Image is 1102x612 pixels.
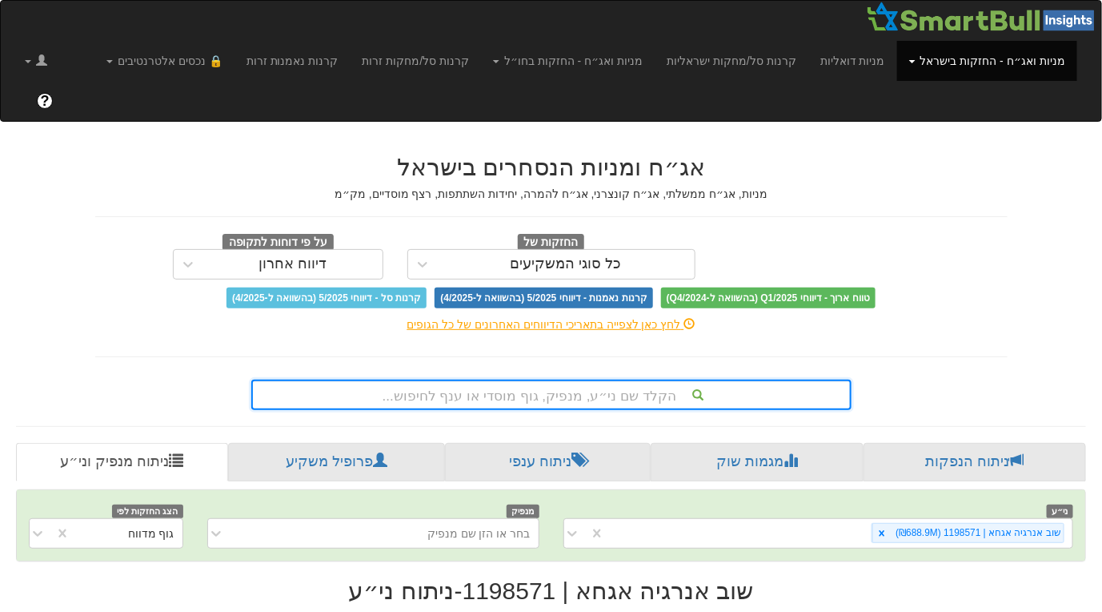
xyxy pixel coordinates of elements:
span: טווח ארוך - דיווחי Q1/2025 (בהשוואה ל-Q4/2024) [661,288,876,308]
div: כל סוגי המשקיעים [511,256,622,272]
a: מניות ואג״ח - החזקות בישראל [897,41,1077,81]
a: פרופיל משקיע [228,443,445,481]
span: החזקות של [518,234,585,252]
h5: מניות, אג״ח ממשלתי, אג״ח קונצרני, אג״ח להמרה, יחידות השתתפות, רצף מוסדיים, מק״מ [95,188,1008,200]
a: ניתוח מנפיק וני״ע [16,443,228,481]
a: 🔒 נכסים אלטרנטיבים [94,41,234,81]
span: קרנות נאמנות - דיווחי 5/2025 (בהשוואה ל-4/2025) [435,288,652,308]
a: מניות ואג״ח - החזקות בחו״ל [481,41,655,81]
a: קרנות נאמנות זרות [234,41,351,81]
span: הצג החזקות לפי [112,505,182,518]
a: ניתוח ענפי [445,443,651,481]
a: קרנות סל/מחקות ישראליות [655,41,808,81]
div: דיווח אחרון [258,256,327,272]
span: מנפיק [507,505,539,518]
h2: שוב אנרגיה אגחא | 1198571 - ניתוח ני״ע [16,578,1086,604]
a: מגמות שוק [651,443,864,481]
span: ? [41,93,50,109]
a: קרנות סל/מחקות זרות [351,41,482,81]
span: קרנות סל - דיווחי 5/2025 (בהשוואה ל-4/2025) [226,288,427,308]
span: על פי דוחות לתקופה [222,234,334,252]
div: הקלד שם ני״ע, מנפיק, גוף מוסדי או ענף לחיפוש... [253,381,850,409]
h2: אג״ח ומניות הנסחרים בישראל [95,154,1008,180]
span: ני״ע [1047,505,1073,518]
img: Smartbull [866,1,1101,33]
a: ניתוח הנפקות [864,443,1086,481]
a: ? [25,81,65,121]
div: לחץ כאן לצפייה בתאריכי הדיווחים האחרונים של כל הגופים [83,316,1020,332]
div: שוב אנרגיה אגחא | 1198571 (₪688.9M) [891,524,1064,542]
a: מניות דואליות [808,41,897,81]
div: בחר או הזן שם מנפיק [427,525,531,542]
div: גוף מדווח [128,525,174,542]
